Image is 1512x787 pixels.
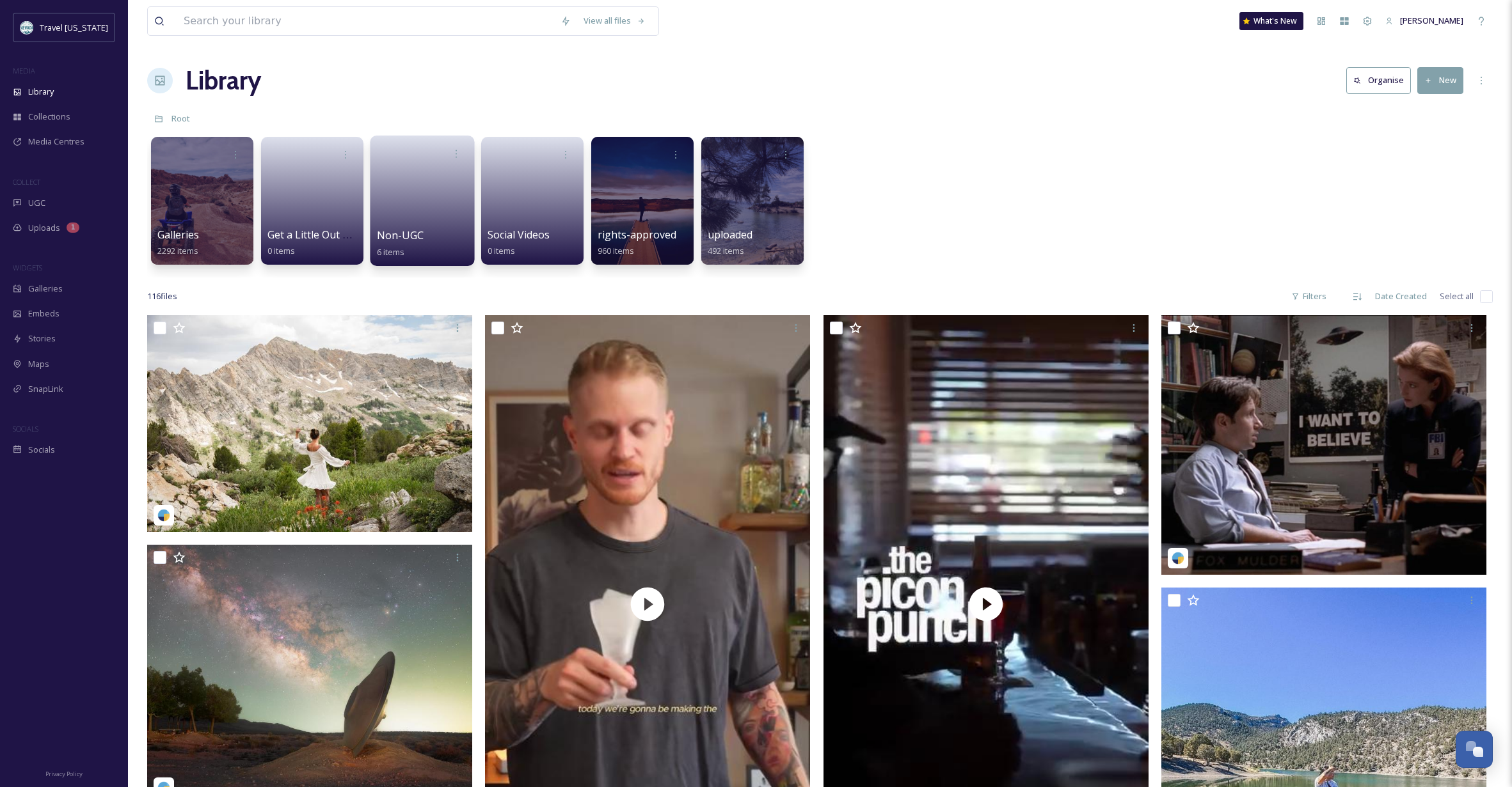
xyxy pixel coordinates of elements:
input: Search your library [177,7,554,35]
span: uploaded [708,228,752,242]
span: Maps [28,358,49,370]
a: rights-approved960 items [598,229,676,256]
span: [PERSON_NAME] [1400,15,1463,26]
span: rights-approved [598,228,676,242]
span: Embeds [28,308,60,320]
span: 6 items [377,245,405,257]
button: Open Chat [1456,731,1493,768]
a: [PERSON_NAME] [1379,8,1470,33]
span: Stories [28,332,56,345]
span: Collections [28,111,70,123]
span: Select all [1440,290,1474,302]
a: Privacy Policy [45,765,83,781]
span: Galleries [28,283,63,295]
a: Get a Little Out There0 items [267,229,372,256]
span: 2292 items [157,245,198,256]
span: Get a Little Out There [267,228,372,242]
img: stephanie_.bee-17860739331398155.jpeg [1161,315,1486,575]
span: MEDIA [13,66,35,75]
span: Media Centres [28,136,84,148]
span: 0 items [488,245,515,256]
span: Library [28,86,54,98]
span: COLLECT [13,177,40,187]
span: WIDGETS [13,263,42,272]
img: download.jpeg [20,21,33,34]
div: Date Created [1369,284,1433,309]
span: SOCIALS [13,424,38,433]
img: snapsea-logo.png [1172,552,1184,565]
span: Root [171,113,190,124]
span: Social Videos [488,228,550,242]
span: 0 items [267,245,295,256]
a: uploaded492 items [708,229,752,256]
span: Non-UGC [377,228,424,242]
a: Root [171,111,190,126]
div: 1 [67,222,79,233]
span: Uploads [28,222,60,234]
a: View all files [577,8,652,33]
button: Organise [1346,67,1411,93]
button: New [1417,67,1463,93]
span: Socials [28,444,55,456]
span: SnapLink [28,383,63,395]
span: Galleries [157,228,199,242]
a: Social Videos0 items [488,229,550,256]
span: Privacy Policy [45,770,83,778]
div: Filters [1285,284,1333,309]
a: Library [186,61,261,100]
img: snapsea-logo.png [157,509,170,522]
img: j.rose227-4985441.jpg [147,315,472,532]
span: Travel [US_STATE] [40,22,108,33]
a: Organise [1346,67,1417,93]
a: Galleries2292 items [157,229,199,256]
a: Non-UGC6 items [377,230,424,258]
span: 492 items [708,245,744,256]
span: 960 items [598,245,634,256]
a: What's New [1239,12,1303,30]
span: 116 file s [147,290,177,302]
span: UGC [28,197,45,209]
